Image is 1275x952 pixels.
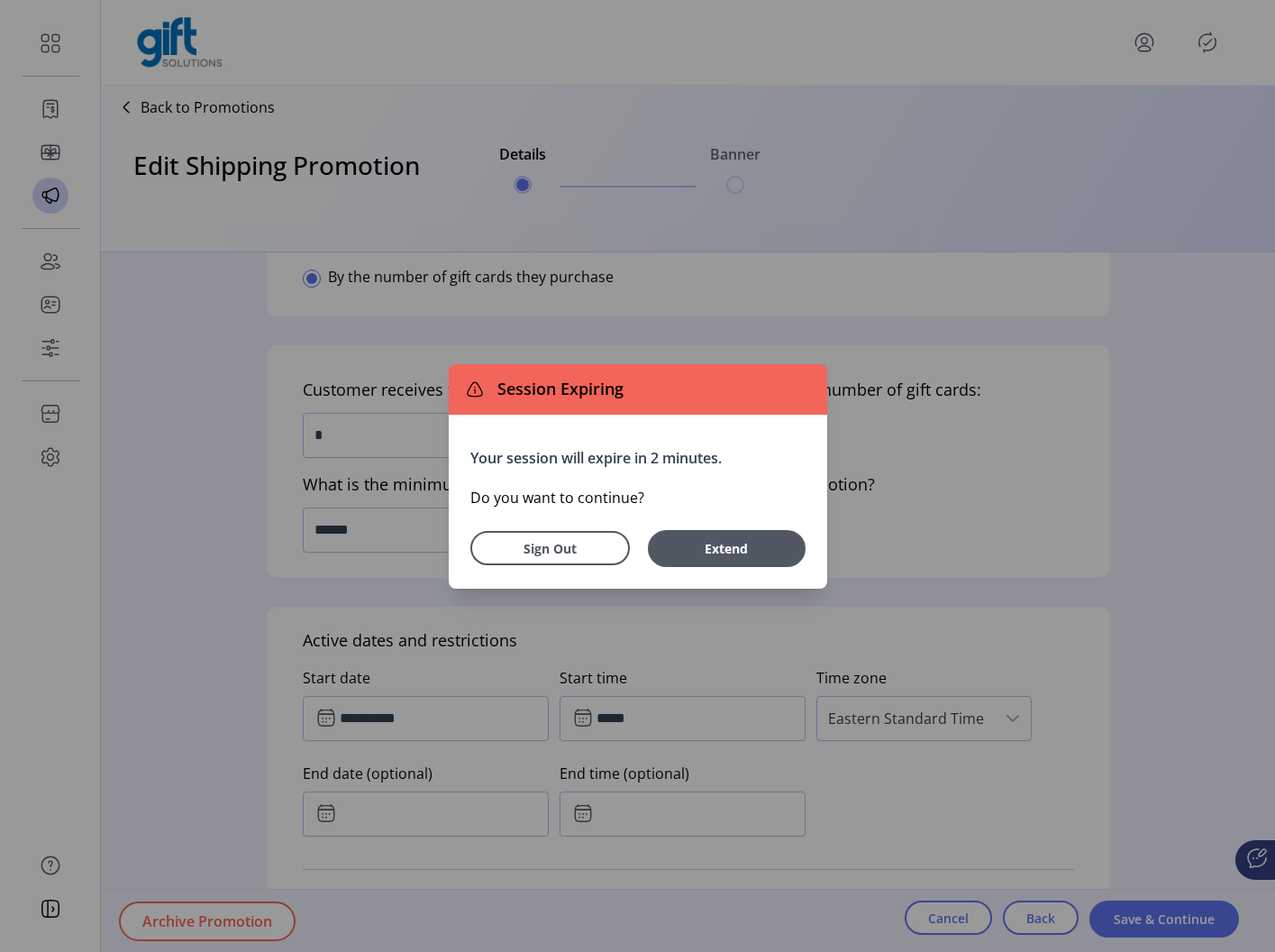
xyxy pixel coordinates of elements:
button: Sign Out [470,531,630,565]
p: Your session will expire in 2 minutes. [470,447,806,469]
button: Extend [648,530,806,567]
p: Do you want to continue? [470,487,806,508]
span: Sign Out [494,539,606,558]
span: Session Expiring [490,377,624,401]
span: Extend [657,539,797,558]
